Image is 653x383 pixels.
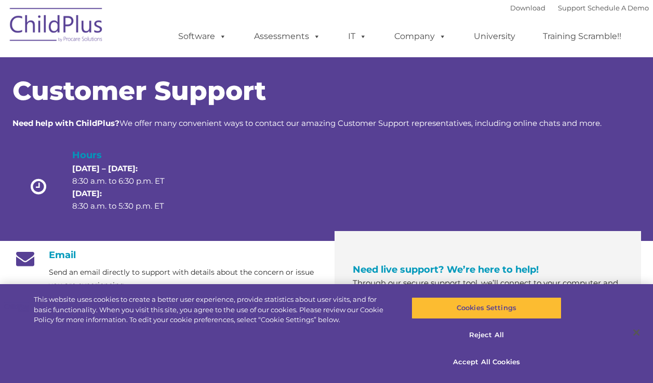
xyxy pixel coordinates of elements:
strong: [DATE] – [DATE]: [72,163,138,173]
div: This website uses cookies to create a better user experience, provide statistics about user visit... [34,295,392,325]
font: | [510,4,649,12]
a: Schedule A Demo [588,4,649,12]
p: 8:30 a.m. to 6:30 p.m. ET 8:30 a.m. to 5:30 p.m. ET [72,162,182,212]
a: University [463,26,526,47]
button: Accept All Cookies [411,351,562,373]
p: Through our secure support tool, we’ll connect to your computer and solve your issues for you! To... [353,277,623,339]
p: Send an email directly to support with details about the concern or issue you are experiencing. [49,266,319,292]
h4: Email [12,249,319,261]
button: Reject All [411,324,562,346]
button: Close [625,321,648,344]
span: We offer many convenient ways to contact our amazing Customer Support representatives, including ... [12,118,602,128]
span: Customer Support [12,75,266,107]
a: Download [510,4,545,12]
a: Company [384,26,457,47]
span: Need live support? We’re here to help! [353,264,539,275]
a: Software [168,26,237,47]
strong: Need help with ChildPlus? [12,118,119,128]
a: IT [338,26,377,47]
h4: Hours [72,148,182,162]
a: Support [558,4,585,12]
a: Training Scramble!! [532,26,632,47]
a: Assessments [244,26,331,47]
strong: [DATE]: [72,188,102,198]
img: ChildPlus by Procare Solutions [5,1,109,53]
button: Cookies Settings [411,297,562,319]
